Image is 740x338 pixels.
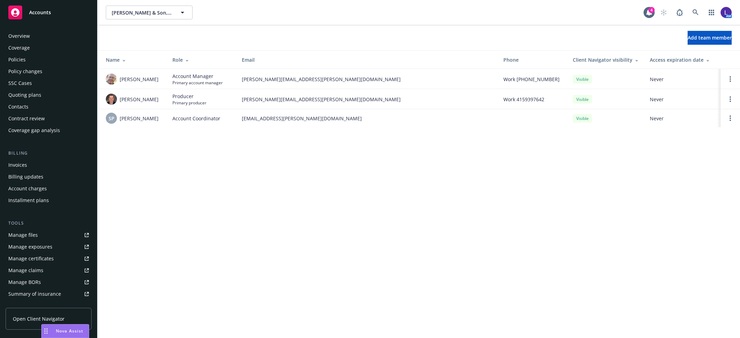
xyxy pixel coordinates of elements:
div: 4 [648,7,655,13]
div: Manage BORs [8,277,41,288]
div: Email [242,56,492,63]
a: Search [689,6,703,19]
span: Account Manager [172,72,223,80]
span: [EMAIL_ADDRESS][PERSON_NAME][DOMAIN_NAME] [242,115,492,122]
span: Primary producer [172,100,206,106]
a: Summary of insurance [6,288,92,300]
a: Coverage [6,42,92,53]
div: Quoting plans [8,89,41,101]
div: Visible [573,114,592,123]
span: Producer [172,93,206,100]
div: Invoices [8,159,27,171]
span: Open Client Navigator [13,315,65,322]
a: Billing updates [6,171,92,182]
img: photo [721,7,732,18]
a: Manage BORs [6,277,92,288]
a: Open options [726,114,734,122]
div: Overview [8,31,30,42]
a: Open options [726,75,734,83]
div: Visible [573,75,592,84]
div: Phone [503,56,562,63]
a: Report a Bug [673,6,687,19]
a: Start snowing [657,6,671,19]
span: Never [650,115,715,122]
button: [PERSON_NAME] & Son, Inc. [106,6,193,19]
a: SSC Cases [6,78,92,89]
div: Policy changes [8,66,42,77]
div: SSC Cases [8,78,32,89]
span: Work [PHONE_NUMBER] [503,76,560,83]
a: Manage claims [6,265,92,276]
span: Never [650,76,715,83]
a: Invoices [6,159,92,171]
a: Contacts [6,101,92,112]
div: Role [172,56,231,63]
span: Never [650,96,715,103]
span: Account Coordinator [172,115,220,122]
span: Primary account manager [172,80,223,86]
div: Coverage [8,42,30,53]
div: Drag to move [42,324,50,338]
span: Accounts [29,10,51,15]
div: Billing updates [8,171,43,182]
a: Contract review [6,113,92,124]
img: photo [106,73,117,85]
a: Manage certificates [6,253,92,264]
span: Work 4159397642 [503,96,544,103]
span: [PERSON_NAME][EMAIL_ADDRESS][PERSON_NAME][DOMAIN_NAME] [242,76,492,83]
div: Access expiration date [650,56,715,63]
a: Account charges [6,183,92,194]
span: [PERSON_NAME] [120,76,159,83]
span: [PERSON_NAME] & Son, Inc. [112,9,172,16]
a: Policy changes [6,66,92,77]
button: Nova Assist [41,324,89,338]
div: Contacts [8,101,28,112]
div: Policies [8,54,26,65]
a: Policies [6,54,92,65]
div: Manage certificates [8,253,54,264]
div: Coverage gap analysis [8,125,60,136]
span: Nova Assist [56,328,83,334]
div: Contract review [8,113,45,124]
button: Add team member [688,31,732,45]
a: Quoting plans [6,89,92,101]
div: Manage exposures [8,241,52,252]
div: Summary of insurance [8,288,61,300]
img: photo [106,94,117,105]
a: Coverage gap analysis [6,125,92,136]
span: [PERSON_NAME][EMAIL_ADDRESS][PERSON_NAME][DOMAIN_NAME] [242,96,492,103]
a: Manage exposures [6,241,92,252]
a: Switch app [705,6,718,19]
a: Open options [726,95,734,103]
a: Installment plans [6,195,92,206]
div: Billing [6,150,92,157]
div: Name [106,56,161,63]
div: Manage claims [8,265,43,276]
span: [PERSON_NAME] [120,115,159,122]
div: Account charges [8,183,47,194]
div: Manage files [8,229,38,241]
a: Accounts [6,3,92,22]
div: Installment plans [8,195,49,206]
div: Visible [573,95,592,104]
a: Manage files [6,229,92,241]
span: [PERSON_NAME] [120,96,159,103]
div: Client Navigator visibility [573,56,639,63]
div: Tools [6,220,92,227]
span: Add team member [688,34,732,41]
a: Overview [6,31,92,42]
span: SP [109,115,114,122]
